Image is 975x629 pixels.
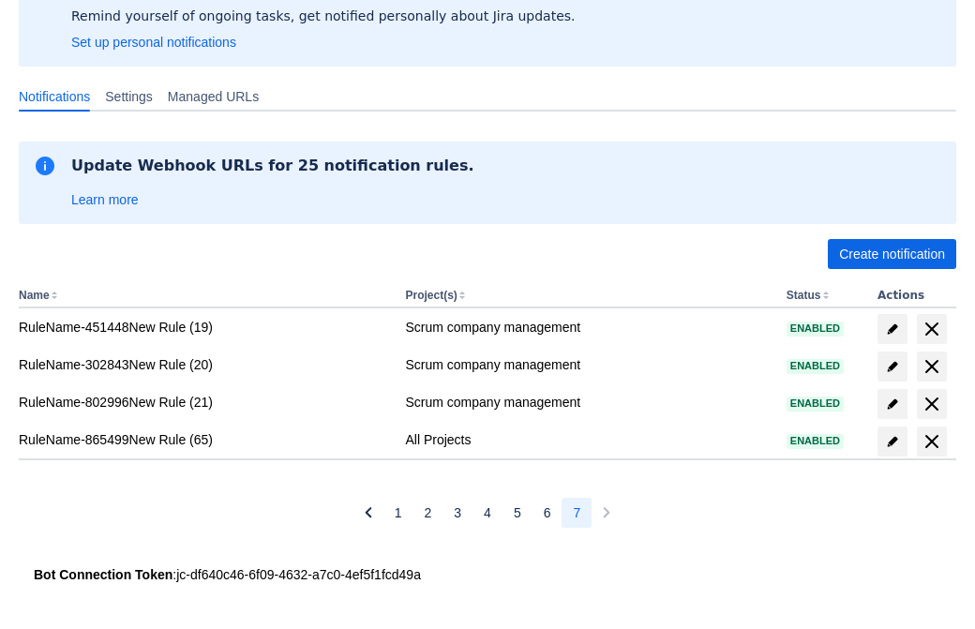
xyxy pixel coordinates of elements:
[19,355,390,374] div: RuleName-302843New Rule (20)
[839,239,945,269] span: Create notification
[353,498,383,528] button: Previous
[353,498,622,528] nav: Pagination
[405,430,771,449] div: All Projects
[544,498,551,528] span: 6
[514,498,521,528] span: 5
[592,498,622,528] button: Next
[870,284,956,308] th: Actions
[885,322,900,337] span: edit
[787,398,844,409] span: Enabled
[71,7,576,25] p: Remind yourself of ongoing tasks, get notified personally about Jira updates.
[484,498,491,528] span: 4
[921,393,943,415] span: delete
[19,318,390,337] div: RuleName-451448New Rule (19)
[787,323,844,334] span: Enabled
[19,393,390,412] div: RuleName-802996New Rule (21)
[405,318,771,337] div: Scrum company management
[573,498,580,528] span: 7
[921,430,943,453] span: delete
[405,355,771,374] div: Scrum company management
[425,498,432,528] span: 2
[885,397,900,412] span: edit
[885,359,900,374] span: edit
[19,289,50,302] button: Name
[168,87,259,106] span: Managed URLs
[71,190,139,209] a: Learn more
[71,157,474,175] h2: Update Webhook URLs for 25 notification rules.
[502,498,532,528] button: Page 5
[34,565,941,584] div: : jc-df640c46-6f09-4632-a7c0-4ef5f1fcd49a
[442,498,472,528] button: Page 3
[921,318,943,340] span: delete
[828,239,956,269] button: Create notification
[787,289,821,302] button: Status
[19,430,390,449] div: RuleName-865499New Rule (65)
[413,498,443,528] button: Page 2
[34,155,56,177] span: information
[787,361,844,371] span: Enabled
[885,434,900,449] span: edit
[472,498,502,528] button: Page 4
[395,498,402,528] span: 1
[405,289,457,302] button: Project(s)
[19,87,90,106] span: Notifications
[105,87,153,106] span: Settings
[405,393,771,412] div: Scrum company management
[454,498,461,528] span: 3
[34,567,172,582] strong: Bot Connection Token
[383,498,413,528] button: Page 1
[921,355,943,378] span: delete
[562,498,592,528] button: Page 7
[787,436,844,446] span: Enabled
[532,498,562,528] button: Page 6
[71,33,236,52] a: Set up personal notifications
